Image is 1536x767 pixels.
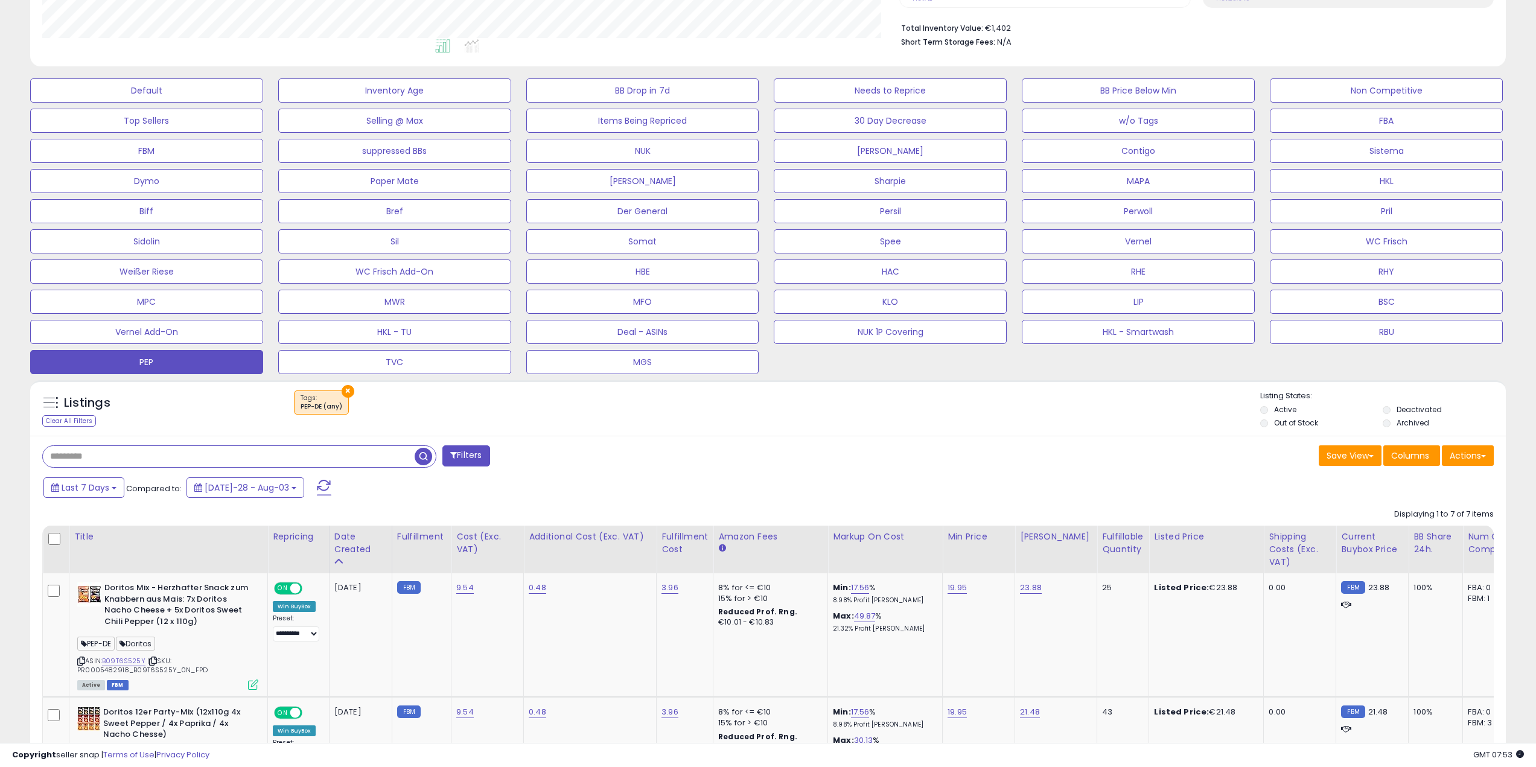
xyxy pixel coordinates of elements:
small: FBM [1341,705,1365,718]
a: 23.88 [1020,582,1042,594]
p: 8.98% Profit [PERSON_NAME] [833,596,933,605]
button: MAPA [1022,169,1255,193]
b: Max: [833,610,854,622]
div: ASIN: [77,582,258,689]
div: FBM: 1 [1468,593,1508,604]
div: 0.00 [1269,582,1327,593]
label: Active [1274,404,1296,415]
div: Shipping Costs (Exc. VAT) [1269,530,1331,568]
button: Deal - ASINs [526,320,759,344]
div: 8% for <= €10 [718,707,818,718]
button: Last 7 Days [43,477,124,498]
span: 2025-08-12 07:53 GMT [1473,749,1524,760]
button: BB Drop in 7d [526,78,759,103]
span: Tags : [301,393,342,412]
button: MPC [30,290,263,314]
a: 9.54 [456,706,474,718]
strong: Copyright [12,749,56,760]
button: Sharpie [774,169,1007,193]
button: NUK [526,139,759,163]
small: Amazon Fees. [718,543,725,554]
span: FBM [107,680,129,690]
button: Default [30,78,263,103]
div: 43 [1102,707,1139,718]
div: Win BuyBox [273,601,316,612]
div: 15% for > €10 [718,718,818,728]
div: % [833,707,933,729]
div: 100% [1413,582,1453,593]
label: Deactivated [1397,404,1442,415]
button: × [342,385,354,398]
button: [DATE]-28 - Aug-03 [186,477,304,498]
div: Title [74,530,263,543]
button: TVC [278,350,511,374]
span: [DATE]-28 - Aug-03 [205,482,289,494]
div: [DATE] [334,707,383,718]
button: RHE [1022,259,1255,284]
div: €10.01 - €10.83 [718,617,818,628]
button: Pril [1270,199,1503,223]
span: OFF [301,584,320,594]
span: | SKU: PR0005482918_B09T6S525Y_0N_FPD [77,656,208,674]
button: HBE [526,259,759,284]
button: Selling @ Max [278,109,511,133]
button: HKL [1270,169,1503,193]
div: 25 [1102,582,1139,593]
span: N/A [997,36,1012,48]
span: PEP-DE [77,637,115,651]
button: RBU [1270,320,1503,344]
span: Last 7 Days [62,482,109,494]
button: Filters [442,445,489,466]
div: €21.48 [1154,707,1254,718]
button: HAC [774,259,1007,284]
button: Inventory Age [278,78,511,103]
button: BB Price Below Min [1022,78,1255,103]
div: Fulfillment [397,530,446,543]
button: Top Sellers [30,109,263,133]
button: [PERSON_NAME] [774,139,1007,163]
a: 19.95 [948,706,967,718]
b: Doritos 12er Party-Mix (12x110g 4x Sweet Pepper / 4x Paprika / 4x Nacho Chesse) [103,707,250,743]
div: Additional Cost (Exc. VAT) [529,530,651,543]
button: 30 Day Decrease [774,109,1007,133]
span: Compared to: [126,483,182,494]
div: Cost (Exc. VAT) [456,530,518,556]
button: BSC [1270,290,1503,314]
div: Fulfillment Cost [661,530,708,556]
a: 17.56 [851,706,870,718]
div: Min Price [948,530,1010,543]
th: The percentage added to the cost of goods (COGS) that forms the calculator for Min & Max prices. [828,526,943,573]
button: Actions [1442,445,1494,466]
div: Displaying 1 to 7 of 7 items [1394,509,1494,520]
a: 9.54 [456,582,474,594]
span: ON [275,584,290,594]
div: % [833,582,933,605]
button: Weißer Riese [30,259,263,284]
div: 15% for > €10 [718,593,818,604]
button: Vernel Add-On [30,320,263,344]
a: B09T6S525Y [102,656,145,666]
button: Persil [774,199,1007,223]
button: Biff [30,199,263,223]
a: 21.48 [1020,706,1040,718]
div: 100% [1413,707,1453,718]
span: Doritos [116,637,155,651]
button: LIP [1022,290,1255,314]
div: seller snap | | [12,749,209,761]
button: KLO [774,290,1007,314]
div: Preset: [273,614,320,641]
b: Listed Price: [1154,582,1209,593]
button: Dymo [30,169,263,193]
small: FBM [1341,581,1365,594]
div: 8% for <= €10 [718,582,818,593]
a: Terms of Use [103,749,155,760]
button: Paper Mate [278,169,511,193]
a: 17.56 [851,582,870,594]
span: All listings currently available for purchase on Amazon [77,680,105,690]
span: Columns [1391,450,1429,462]
small: FBM [397,705,421,718]
a: 0.48 [529,706,546,718]
div: Repricing [273,530,324,543]
button: WC Frisch [1270,229,1503,253]
li: €1,402 [901,20,1485,34]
